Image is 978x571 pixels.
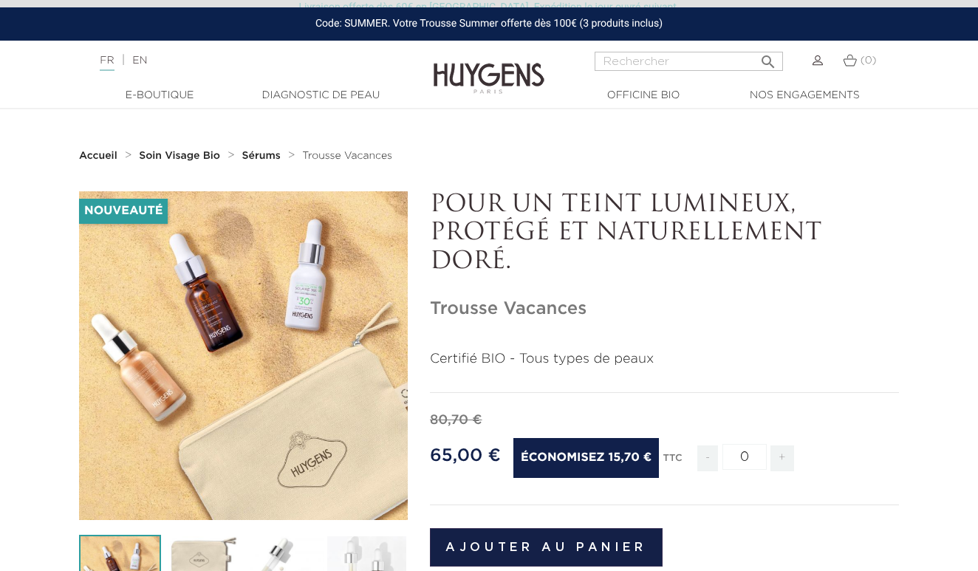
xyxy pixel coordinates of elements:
[139,151,220,161] strong: Soin Visage Bio
[100,55,114,71] a: FR
[513,438,659,478] span: Économisez 15,70 €
[86,88,233,103] a: E-Boutique
[430,191,899,276] p: POUR UN TEINT LUMINEUX, PROTÉGÉ ET NATURELLEMENT DORÉ.
[79,151,117,161] strong: Accueil
[242,150,284,162] a: Sérums
[92,52,396,69] div: |
[570,88,717,103] a: Officine Bio
[302,150,392,162] a: Trousse Vacances
[430,528,663,567] button: Ajouter au panier
[595,52,783,71] input: Rechercher
[79,150,120,162] a: Accueil
[731,88,878,103] a: Nos engagements
[663,442,683,482] div: TTC
[430,414,482,427] span: 80,70 €
[430,298,899,320] h1: Trousse Vacances
[302,151,392,161] span: Trousse Vacances
[861,55,877,66] span: (0)
[770,445,794,471] span: +
[247,88,394,103] a: Diagnostic de peau
[139,150,224,162] a: Soin Visage Bio
[759,49,777,66] i: 
[132,55,147,66] a: EN
[434,39,544,96] img: Huygens
[697,445,718,471] span: -
[755,47,782,67] button: 
[430,349,899,369] p: Certifié BIO - Tous types de peaux
[79,199,168,224] li: Nouveauté
[722,444,767,470] input: Quantité
[242,151,281,161] strong: Sérums
[430,447,501,465] span: 65,00 €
